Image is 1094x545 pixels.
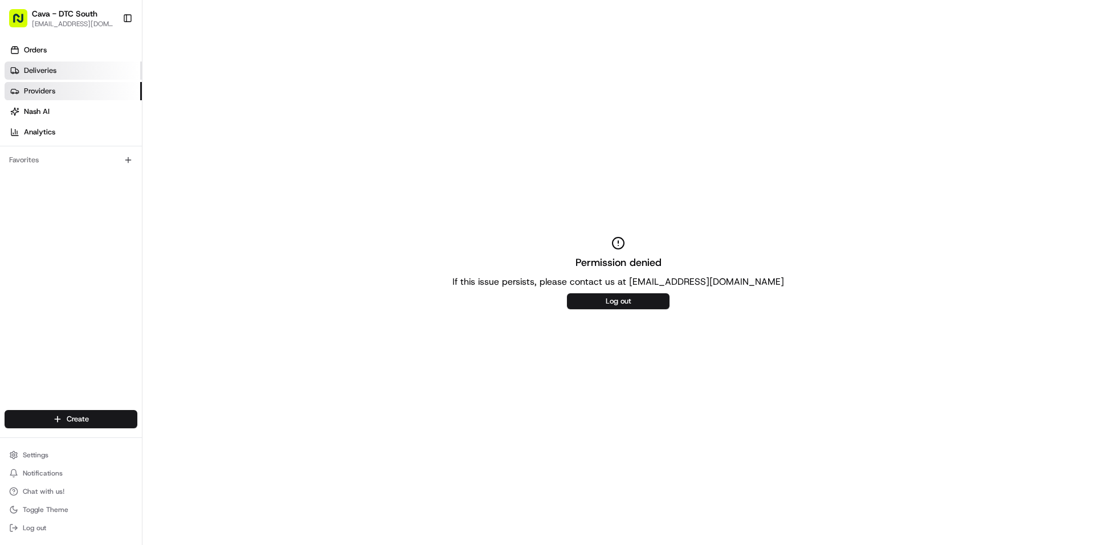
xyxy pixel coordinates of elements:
span: Orders [24,45,47,55]
a: Providers [5,82,142,100]
a: 💻API Documentation [92,250,187,271]
img: Nash [11,11,34,34]
button: Cava - DTC South [32,8,97,19]
span: Pylon [113,282,138,291]
img: 1736555255976-a54dd68f-1ca7-489b-9aae-adbdc363a1c4 [11,109,32,129]
div: Favorites [5,151,137,169]
span: Providers [24,86,55,96]
button: Chat with us! [5,483,137,499]
a: Analytics [5,123,142,141]
img: 1736555255976-a54dd68f-1ca7-489b-9aae-adbdc363a1c4 [23,177,32,186]
input: Clear [30,73,188,85]
img: 4920774857489_3d7f54699973ba98c624_72.jpg [24,109,44,129]
a: Nash AI [5,103,142,121]
button: Log out [567,293,670,309]
span: Knowledge Base [23,255,87,266]
span: Toggle Theme [23,505,68,514]
button: Log out [5,520,137,536]
button: See all [177,146,207,159]
span: • [95,207,99,216]
span: [PERSON_NAME] [35,177,92,186]
div: Start new chat [51,109,187,120]
p: Welcome 👋 [11,46,207,64]
a: Orders [5,41,142,59]
span: Log out [23,523,46,532]
button: Cava - DTC South[EMAIL_ADDRESS][DOMAIN_NAME] [5,5,118,32]
button: Settings [5,447,137,463]
img: Grace Nketiah [11,196,30,215]
span: Chat with us! [23,487,64,496]
button: Toggle Theme [5,502,137,518]
span: [DATE] [101,207,124,216]
div: 📗 [11,256,21,265]
div: Past conversations [11,148,73,157]
span: API Documentation [108,255,183,266]
a: Powered byPylon [80,282,138,291]
span: Deliveries [24,65,56,76]
span: Settings [23,450,48,460]
img: 1736555255976-a54dd68f-1ca7-489b-9aae-adbdc363a1c4 [23,208,32,217]
span: Nash AI [24,106,50,117]
span: Create [67,414,89,424]
img: Brittany Newman [11,166,30,184]
p: If this issue persists, please contact us at [EMAIL_ADDRESS][DOMAIN_NAME] [452,275,784,289]
button: Start new chat [194,112,207,126]
button: [EMAIL_ADDRESS][DOMAIN_NAME] [32,19,113,28]
span: [PERSON_NAME] [35,207,92,216]
h2: Permission denied [575,255,662,271]
a: Deliveries [5,62,142,80]
span: [DATE] [101,177,124,186]
button: Notifications [5,465,137,481]
span: Notifications [23,469,63,478]
div: We're available if you need us! [51,120,157,129]
span: Analytics [24,127,55,137]
span: • [95,177,99,186]
div: 💻 [96,256,105,265]
a: 📗Knowledge Base [7,250,92,271]
button: Create [5,410,137,428]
